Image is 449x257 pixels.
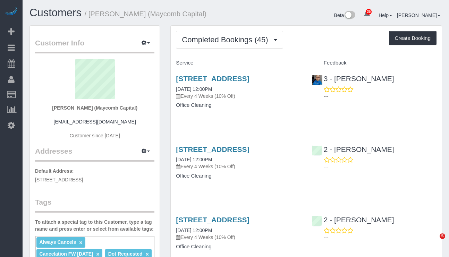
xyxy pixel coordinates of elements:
[182,35,271,44] span: Completed Bookings (45)
[360,7,374,22] a: 35
[176,163,301,170] p: Every 4 Weeks (10% Off)
[29,7,82,19] a: Customers
[39,239,76,245] span: Always Cancels
[389,31,437,45] button: Create Booking
[366,9,372,15] span: 35
[176,244,301,250] h4: Office Cleaning
[176,102,301,108] h4: Office Cleaning
[312,75,394,83] a: 3 - [PERSON_NAME]
[70,133,120,138] span: Customer since [DATE]
[379,12,392,18] a: Help
[35,177,83,182] span: [STREET_ADDRESS]
[176,157,212,162] a: [DATE] 12:00PM
[176,75,249,83] a: [STREET_ADDRESS]
[176,145,249,153] a: [STREET_ADDRESS]
[312,60,437,66] h4: Feedback
[39,251,93,257] span: Cancelation FW [DATE]
[344,11,355,20] img: New interface
[176,60,301,66] h4: Service
[35,168,74,174] label: Default Address:
[176,216,249,224] a: [STREET_ADDRESS]
[176,86,212,92] a: [DATE] 12:00PM
[176,173,301,179] h4: Office Cleaning
[334,12,356,18] a: Beta
[176,31,283,49] button: Completed Bookings (45)
[176,234,301,241] p: Every 4 Weeks (10% Off)
[324,163,437,170] p: ---
[312,145,394,153] a: 2 - [PERSON_NAME]
[35,219,154,232] label: To attach a special tag to this Customer, type a tag name and press enter or select from availabl...
[312,216,394,224] a: 2 - [PERSON_NAME]
[312,75,322,85] img: 3 - Geraldin Bastidas
[52,105,137,111] strong: [PERSON_NAME] (Maycomb Capital)
[397,12,440,18] a: [PERSON_NAME]
[324,234,437,241] p: ---
[440,233,445,239] span: 5
[425,233,442,250] iframe: Intercom live chat
[176,93,301,100] p: Every 4 Weeks (10% Off)
[176,228,212,233] a: [DATE] 12:00PM
[4,7,18,17] img: Automaid Logo
[85,10,206,18] small: / [PERSON_NAME] (Maycomb Capital)
[35,38,154,53] legend: Customer Info
[54,119,136,125] a: [EMAIL_ADDRESS][DOMAIN_NAME]
[79,240,82,246] a: ×
[35,197,154,213] legend: Tags
[108,251,143,257] span: Dot Requested
[324,93,437,100] p: ---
